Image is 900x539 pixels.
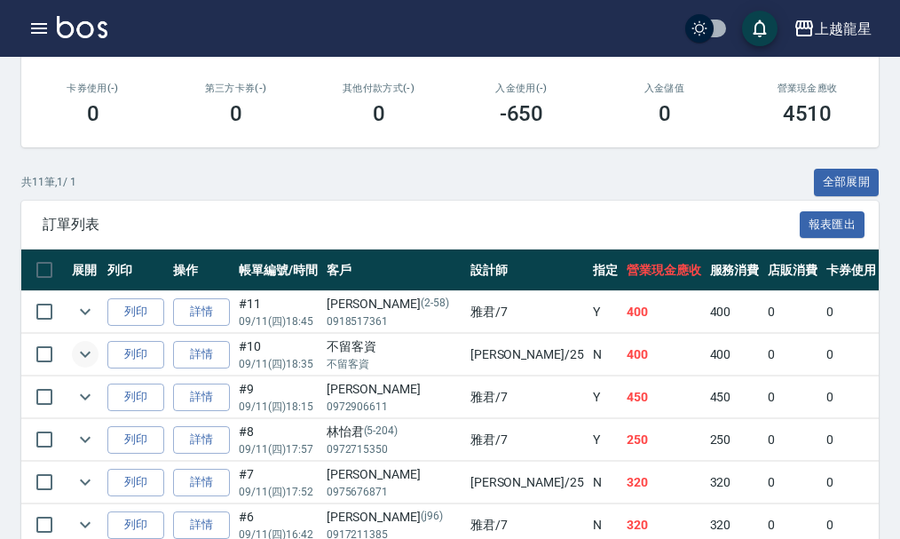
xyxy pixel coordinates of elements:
div: [PERSON_NAME] [327,465,462,484]
td: 0 [763,334,822,376]
h2: 第三方卡券(-) [186,83,286,94]
th: 設計師 [466,250,588,291]
td: 320 [706,462,764,503]
td: [PERSON_NAME] /25 [466,462,588,503]
h3: -650 [500,101,544,126]
button: 列印 [107,469,164,496]
h3: 4510 [783,101,833,126]
th: 指定 [588,250,622,291]
td: [PERSON_NAME] /25 [466,334,588,376]
td: 400 [706,291,764,333]
div: 上越龍星 [815,18,872,40]
td: 250 [622,419,706,461]
h3: 0 [373,101,385,126]
td: 320 [622,462,706,503]
p: (2-58) [421,295,449,313]
th: 帳單編號/時間 [234,250,322,291]
div: 不留客資 [327,337,462,356]
p: 不留客資 [327,356,462,372]
button: 列印 [107,341,164,369]
td: 0 [763,377,822,418]
td: Y [588,377,622,418]
button: 列印 [107,298,164,326]
a: 報表匯出 [800,215,865,232]
td: 400 [706,334,764,376]
p: 0975676871 [327,484,462,500]
p: 09/11 (四) 18:15 [239,399,318,415]
td: Y [588,419,622,461]
p: (5-204) [364,423,399,441]
td: 400 [622,291,706,333]
p: 09/11 (四) 17:57 [239,441,318,457]
p: 0972906611 [327,399,462,415]
td: 雅君 /7 [466,291,588,333]
a: 詳情 [173,341,230,369]
td: #9 [234,377,322,418]
div: [PERSON_NAME] [327,508,462,527]
p: 共 11 筆, 1 / 1 [21,174,76,190]
p: (j96) [421,508,443,527]
a: 詳情 [173,384,230,411]
button: 報表匯出 [800,211,865,239]
td: 0 [763,291,822,333]
td: 250 [706,419,764,461]
button: expand row [72,298,99,325]
h3: 0 [659,101,671,126]
div: [PERSON_NAME] [327,380,462,399]
td: N [588,334,622,376]
p: 09/11 (四) 18:45 [239,313,318,329]
h2: 其他付款方式(-) [328,83,429,94]
td: Y [588,291,622,333]
th: 列印 [103,250,169,291]
button: expand row [72,426,99,453]
a: 詳情 [173,511,230,539]
td: 雅君 /7 [466,377,588,418]
td: 400 [622,334,706,376]
td: N [588,462,622,503]
div: [PERSON_NAME] [327,295,462,313]
td: 450 [622,377,706,418]
th: 操作 [169,250,234,291]
p: 09/11 (四) 17:52 [239,484,318,500]
button: expand row [72,469,99,495]
p: 0918517361 [327,313,462,329]
button: 上越龍星 [786,11,879,47]
td: #11 [234,291,322,333]
h2: 入金儲值 [614,83,714,94]
th: 展開 [67,250,103,291]
td: #8 [234,419,322,461]
td: 0 [763,462,822,503]
button: save [742,11,778,46]
th: 服務消費 [706,250,764,291]
p: 0972715350 [327,441,462,457]
img: Logo [57,16,107,38]
th: 客戶 [322,250,466,291]
h2: 卡券使用(-) [43,83,143,94]
th: 營業現金應收 [622,250,706,291]
div: 林怡君 [327,423,462,441]
button: 列印 [107,511,164,539]
h2: 營業現金應收 [757,83,857,94]
button: 列印 [107,384,164,411]
button: 列印 [107,426,164,454]
th: 店販消費 [763,250,822,291]
td: #10 [234,334,322,376]
h3: 0 [87,101,99,126]
p: 09/11 (四) 18:35 [239,356,318,372]
td: #7 [234,462,322,503]
h2: 入金使用(-) [471,83,572,94]
h3: 0 [230,101,242,126]
td: 450 [706,377,764,418]
button: expand row [72,511,99,538]
a: 詳情 [173,426,230,454]
a: 詳情 [173,469,230,496]
a: 詳情 [173,298,230,326]
button: expand row [72,384,99,410]
td: 雅君 /7 [466,419,588,461]
button: 全部展開 [814,169,880,196]
span: 訂單列表 [43,216,800,234]
button: expand row [72,341,99,368]
td: 0 [763,419,822,461]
